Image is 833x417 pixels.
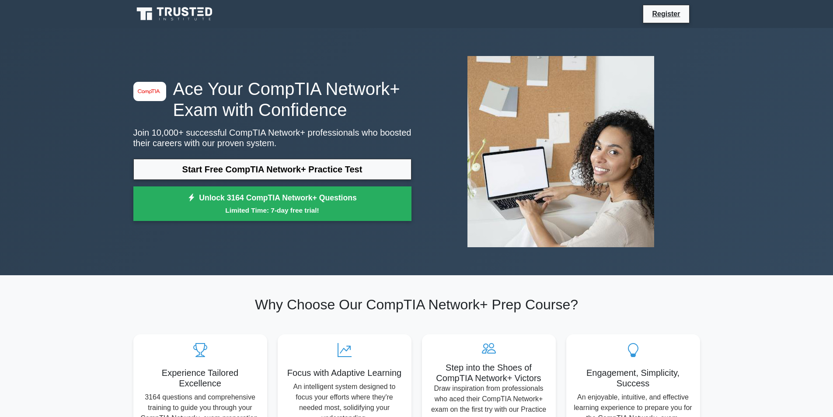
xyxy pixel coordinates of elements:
[133,186,411,221] a: Unlock 3164 CompTIA Network+ QuestionsLimited Time: 7-day free trial!
[285,368,404,378] h5: Focus with Adaptive Learning
[133,296,700,313] h2: Why Choose Our CompTIA Network+ Prep Course?
[144,205,401,215] small: Limited Time: 7-day free trial!
[429,362,549,383] h5: Step into the Shoes of CompTIA Network+ Victors
[140,368,260,389] h5: Experience Tailored Excellence
[133,159,411,180] a: Start Free CompTIA Network+ Practice Test
[133,127,411,148] p: Join 10,000+ successful CompTIA Network+ professionals who boosted their careers with our proven ...
[133,78,411,120] h1: Ace Your CompTIA Network+ Exam with Confidence
[573,368,693,389] h5: Engagement, Simplicity, Success
[647,8,685,19] a: Register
